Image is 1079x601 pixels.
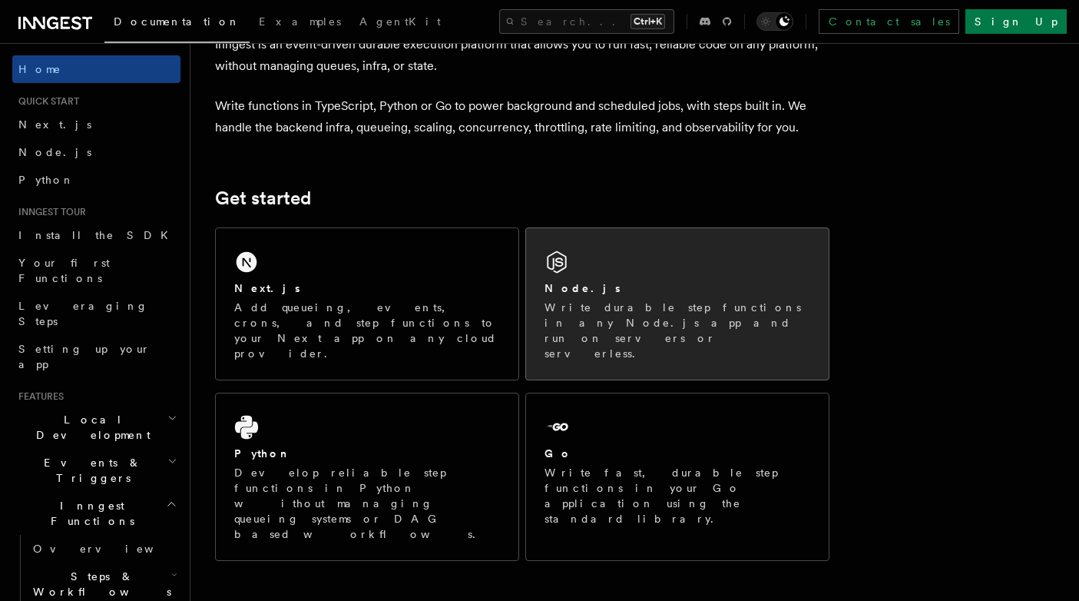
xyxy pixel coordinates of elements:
span: Overview [33,543,191,555]
a: Setting up your app [12,335,180,378]
button: Search...Ctrl+K [499,9,674,34]
a: Get started [215,188,311,209]
a: Leveraging Steps [12,292,180,335]
span: Features [12,390,64,403]
a: AgentKit [350,5,450,42]
button: Local Development [12,406,180,449]
a: Install the SDK [12,221,180,249]
a: Python [12,166,180,194]
span: Python [18,174,74,186]
span: Inngest Functions [12,498,166,529]
a: Contact sales [819,9,959,34]
button: Toggle dark mode [756,12,793,31]
span: Leveraging Steps [18,300,148,327]
span: Quick start [12,95,79,108]
a: GoWrite fast, durable step functions in your Go application using the standard library. [525,393,829,561]
p: Inngest is an event-driven durable execution platform that allows you to run fast, reliable code ... [215,34,829,77]
span: Node.js [18,146,91,158]
a: Your first Functions [12,249,180,292]
a: Node.jsWrite durable step functions in any Node.js app and run on servers or serverless. [525,227,829,380]
a: Sign Up [965,9,1067,34]
span: Local Development [12,412,167,443]
span: Install the SDK [18,229,177,241]
span: Setting up your app [18,343,151,370]
p: Write fast, durable step functions in your Go application using the standard library. [544,465,810,526]
h2: Go [544,446,572,461]
a: Next.jsAdd queueing, events, crons, and step functions to your Next app on any cloud provider. [215,227,519,380]
p: Write functions in TypeScript, Python or Go to power background and scheduled jobs, with steps bu... [215,95,829,138]
a: Home [12,55,180,83]
span: AgentKit [359,15,441,28]
a: Documentation [104,5,250,43]
button: Events & Triggers [12,449,180,492]
span: Next.js [18,118,91,131]
span: Events & Triggers [12,455,167,486]
p: Develop reliable step functions in Python without managing queueing systems or DAG based workflows. [234,465,500,542]
p: Write durable step functions in any Node.js app and run on servers or serverless. [544,300,810,361]
span: Home [18,61,61,77]
span: Documentation [114,15,240,28]
a: PythonDevelop reliable step functions in Python without managing queueing systems or DAG based wo... [215,393,519,561]
a: Next.js [12,111,180,138]
h2: Next.js [234,281,300,296]
span: Examples [259,15,341,28]
h2: Python [234,446,291,461]
kbd: Ctrl+K [631,14,665,29]
h2: Node.js [544,281,621,296]
a: Overview [27,535,180,563]
a: Examples [250,5,350,42]
p: Add queueing, events, crons, and step functions to your Next app on any cloud provider. [234,300,500,361]
span: Inngest tour [12,206,86,218]
button: Inngest Functions [12,492,180,535]
span: Steps & Workflows [27,569,171,599]
a: Node.js [12,138,180,166]
span: Your first Functions [18,257,110,284]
